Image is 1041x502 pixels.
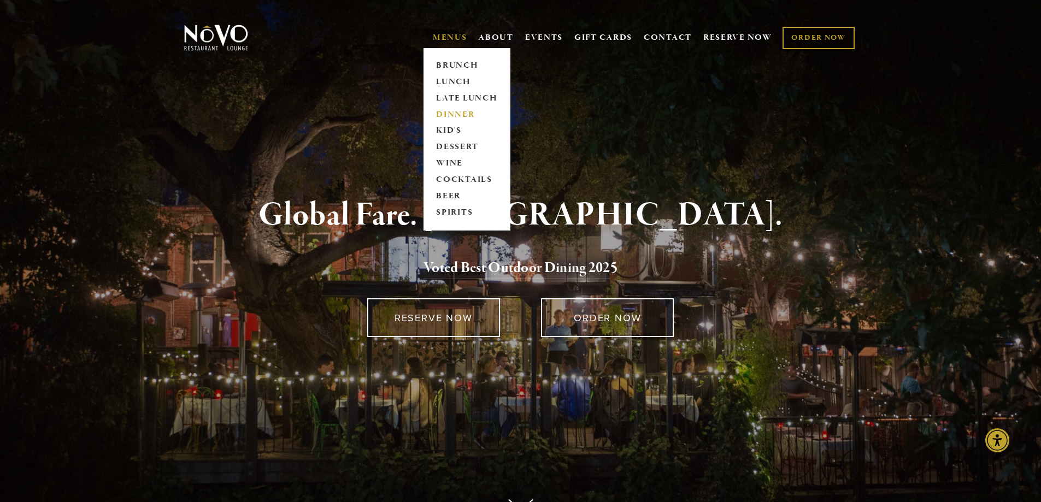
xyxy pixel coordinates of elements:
[202,257,839,280] h2: 5
[525,32,563,43] a: EVENTS
[541,298,674,337] a: ORDER NOW
[433,57,501,74] a: BRUNCH
[433,74,501,90] a: LUNCH
[433,107,501,123] a: DINNER
[367,298,500,337] a: RESERVE NOW
[433,123,501,139] a: KID'S
[433,139,501,156] a: DESSERT
[258,194,783,236] strong: Global Fare. [GEOGRAPHIC_DATA].
[985,428,1009,452] div: Accessibility Menu
[433,156,501,172] a: WINE
[182,24,250,51] img: Novo Restaurant &amp; Lounge
[478,32,514,43] a: ABOUT
[433,172,501,188] a: COCKTAILS
[433,188,501,205] a: BEER
[644,27,692,48] a: CONTACT
[433,205,501,221] a: SPIRITS
[703,27,772,48] a: RESERVE NOW
[424,258,610,279] a: Voted Best Outdoor Dining 202
[433,90,501,107] a: LATE LUNCH
[433,32,467,43] a: MENUS
[574,27,632,48] a: GIFT CARDS
[783,27,854,49] a: ORDER NOW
